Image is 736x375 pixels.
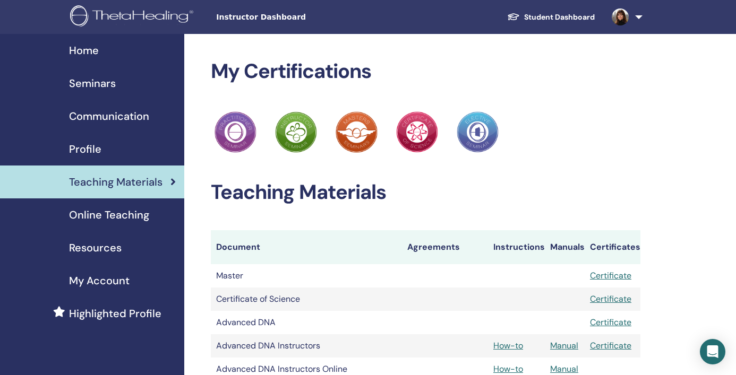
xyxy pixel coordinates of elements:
[211,59,641,84] h2: My Certifications
[69,174,162,190] span: Teaching Materials
[402,230,489,264] th: Agreements
[590,340,631,351] a: Certificate
[211,287,402,311] td: Certificate of Science
[396,111,438,153] img: Practitioner
[69,75,116,91] span: Seminars
[590,317,631,328] a: Certificate
[550,340,578,351] a: Manual
[499,7,603,27] a: Student Dashboard
[550,363,578,374] a: Manual
[69,141,101,157] span: Profile
[69,240,122,256] span: Resources
[457,111,498,153] img: Practitioner
[590,270,631,281] a: Certificate
[545,230,585,264] th: Manuals
[590,293,631,304] a: Certificate
[488,230,545,264] th: Instructions
[612,8,629,25] img: default.jpg
[493,340,523,351] a: How-to
[211,180,641,205] h2: Teaching Materials
[493,363,523,374] a: How-to
[216,12,375,23] span: Instructor Dashboard
[69,42,99,58] span: Home
[211,334,402,357] td: Advanced DNA Instructors
[211,311,402,334] td: Advanced DNA
[211,264,402,287] td: Master
[70,5,197,29] img: logo.png
[275,111,316,153] img: Practitioner
[507,12,520,21] img: graduation-cap-white.svg
[336,111,377,153] img: Practitioner
[69,273,130,289] span: My Account
[215,111,256,153] img: Practitioner
[69,306,161,321] span: Highlighted Profile
[585,230,640,264] th: Certificates
[69,207,149,223] span: Online Teaching
[700,339,725,364] div: Open Intercom Messenger
[69,108,149,124] span: Communication
[211,230,402,264] th: Document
